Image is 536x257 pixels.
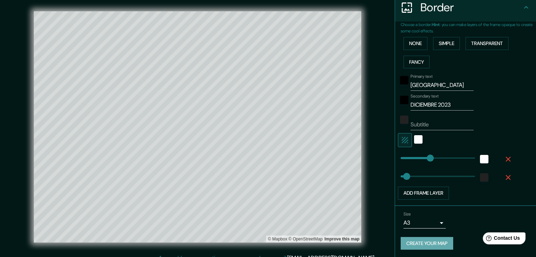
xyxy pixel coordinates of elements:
[268,237,287,242] a: Mapbox
[401,21,536,34] p: Choose a border. : you can make layers of the frame opaque to create some cool effects.
[403,217,446,228] div: A3
[401,237,453,250] button: Create your map
[466,37,509,50] button: Transparent
[400,115,408,124] button: color-222222
[420,0,522,14] h4: Border
[411,74,432,80] label: Primary text
[473,230,528,249] iframe: Help widget launcher
[403,211,411,217] label: Size
[433,37,460,50] button: Simple
[400,96,408,104] button: black
[414,135,423,144] button: white
[432,22,440,27] b: Hint
[403,37,427,50] button: None
[325,237,359,242] a: Map feedback
[411,93,439,99] label: Secondary text
[480,155,488,163] button: white
[288,237,322,242] a: OpenStreetMap
[480,173,488,182] button: color-222222
[398,187,449,200] button: Add frame layer
[400,76,408,84] button: black
[403,56,430,69] button: Fancy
